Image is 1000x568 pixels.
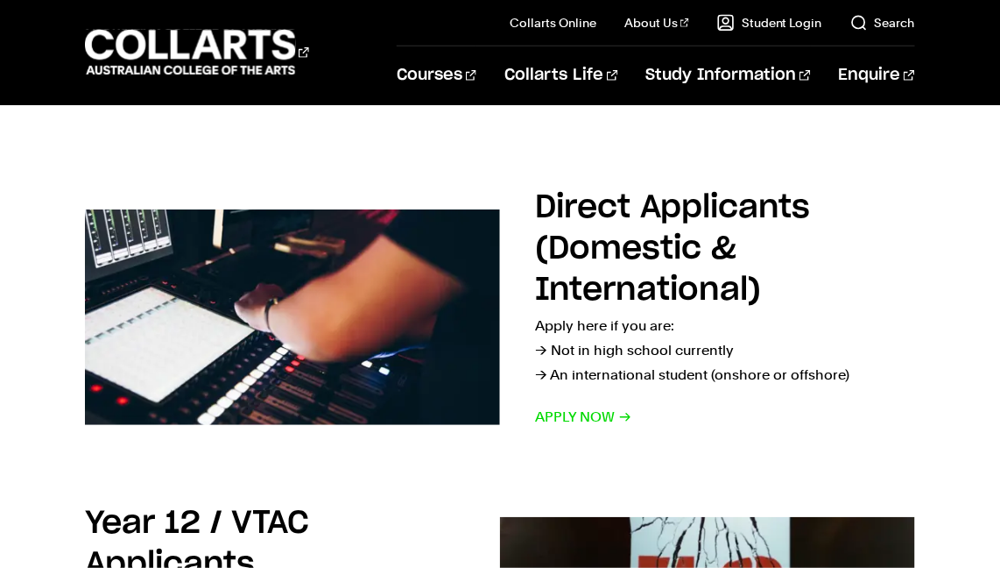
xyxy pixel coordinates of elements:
h2: Direct Applicants (Domestic & International) [535,192,810,306]
a: Study Information [646,46,811,104]
span: Apply now [535,405,632,430]
a: Enquire [839,46,915,104]
a: Courses [397,46,476,104]
p: Apply here if you are: → Not in high school currently → An international student (onshore or offs... [535,314,915,387]
a: Collarts Life [504,46,617,104]
div: Go to homepage [85,27,309,77]
a: About Us [624,14,689,32]
a: Direct Applicants (Domestic & International) Apply here if you are:→ Not in high school currently... [85,188,915,447]
a: Collarts Online [510,14,596,32]
a: Student Login [717,14,822,32]
a: Search [850,14,915,32]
